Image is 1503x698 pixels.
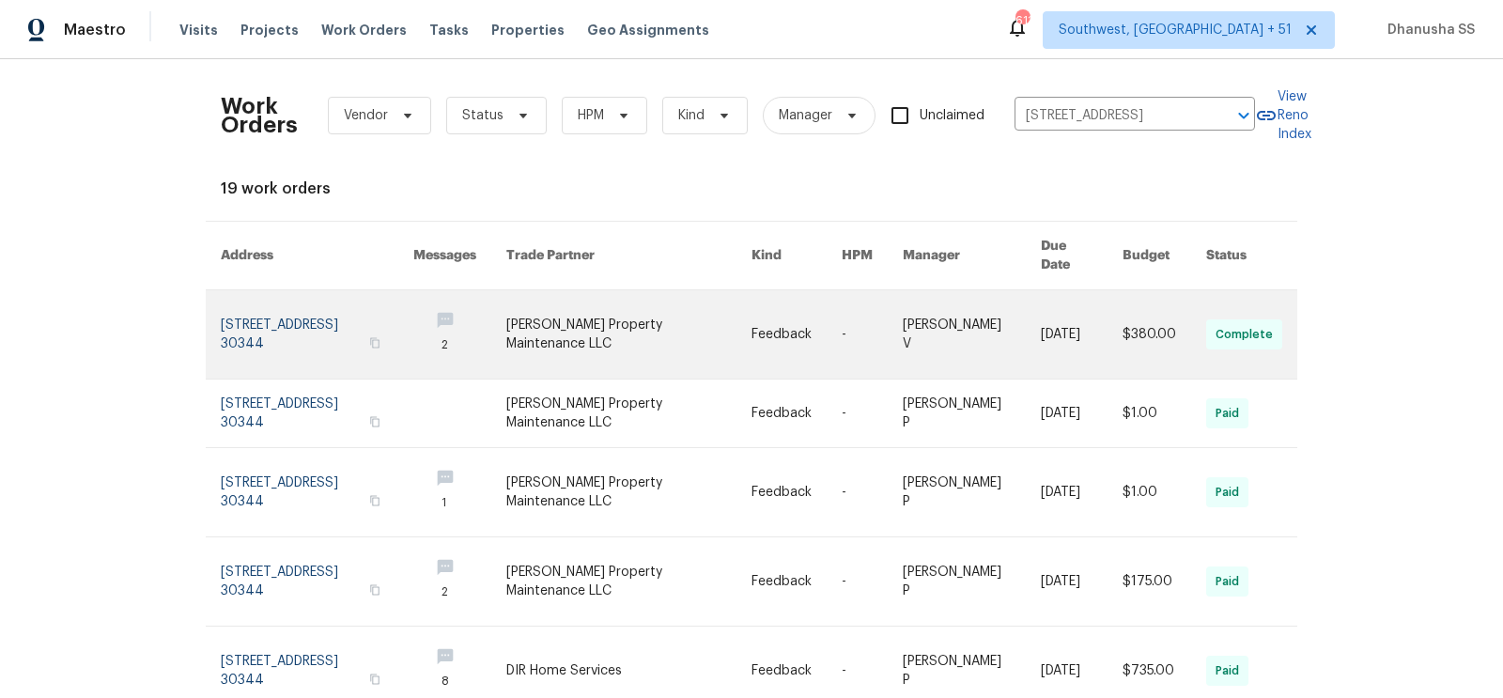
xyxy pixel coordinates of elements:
[827,222,888,290] th: HPM
[491,448,737,537] td: [PERSON_NAME] Property Maintenance LLC
[491,537,737,627] td: [PERSON_NAME] Property Maintenance LLC
[1015,101,1202,131] input: Enter in an address
[827,380,888,448] td: -
[827,537,888,627] td: -
[736,448,827,537] td: Feedback
[779,106,832,125] span: Manager
[1191,222,1297,290] th: Status
[429,23,469,37] span: Tasks
[491,222,737,290] th: Trade Partner
[827,448,888,537] td: -
[888,222,1025,290] th: Manager
[888,448,1025,537] td: [PERSON_NAME] P
[1380,21,1475,39] span: Dhanusha SS
[587,21,709,39] span: Geo Assignments
[321,21,407,39] span: Work Orders
[1108,222,1191,290] th: Budget
[678,106,705,125] span: Kind
[398,222,491,290] th: Messages
[920,106,984,126] span: Unclaimed
[366,413,383,430] button: Copy Address
[366,582,383,598] button: Copy Address
[366,334,383,351] button: Copy Address
[221,179,1282,198] div: 19 work orders
[221,97,298,134] h2: Work Orders
[736,222,827,290] th: Kind
[736,290,827,380] td: Feedback
[1255,87,1311,144] a: View Reno Index
[491,380,737,448] td: [PERSON_NAME] Property Maintenance LLC
[64,21,126,39] span: Maestro
[736,380,827,448] td: Feedback
[1026,222,1108,290] th: Due Date
[462,106,504,125] span: Status
[888,290,1025,380] td: [PERSON_NAME] V
[888,537,1025,627] td: [PERSON_NAME] P
[736,537,827,627] td: Feedback
[1231,102,1257,129] button: Open
[366,671,383,688] button: Copy Address
[344,106,388,125] span: Vendor
[206,222,398,290] th: Address
[179,21,218,39] span: Visits
[1015,11,1029,30] div: 611
[491,290,737,380] td: [PERSON_NAME] Property Maintenance LLC
[366,492,383,509] button: Copy Address
[827,290,888,380] td: -
[888,380,1025,448] td: [PERSON_NAME] P
[1059,21,1292,39] span: Southwest, [GEOGRAPHIC_DATA] + 51
[578,106,604,125] span: HPM
[240,21,299,39] span: Projects
[491,21,565,39] span: Properties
